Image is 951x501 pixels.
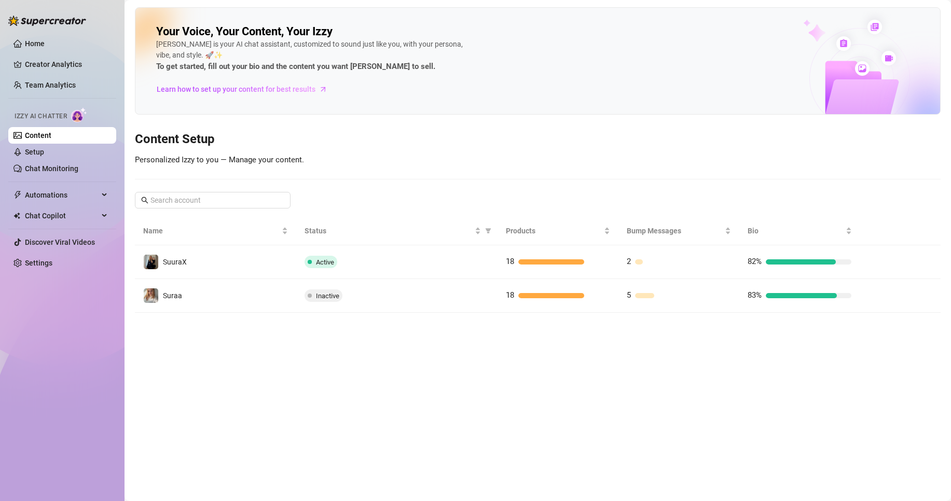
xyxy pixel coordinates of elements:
span: Products [506,225,602,236]
strong: To get started, fill out your bio and the content you want [PERSON_NAME] to sell. [156,62,435,71]
span: Bio [748,225,844,236]
img: Chat Copilot [13,212,20,219]
th: Products [498,217,618,245]
img: SuuraX [144,255,158,269]
span: Izzy AI Chatter [15,112,67,121]
span: Active [316,258,334,266]
th: Bio [739,217,860,245]
iframe: Intercom live chat [916,466,941,491]
a: Team Analytics [25,81,76,89]
span: Status [305,225,473,236]
span: 82% [748,257,762,266]
span: SuuraX [163,258,187,266]
a: Settings [25,259,52,267]
span: Name [143,225,280,236]
span: Chat Copilot [25,207,99,224]
a: Home [25,39,45,48]
img: AI Chatter [71,107,87,122]
span: arrow-right [318,84,328,94]
h3: Content Setup [135,131,941,148]
span: thunderbolt [13,191,22,199]
span: Bump Messages [627,225,723,236]
a: Content [25,131,51,140]
img: Suraa [144,288,158,303]
input: Search account [150,194,276,206]
span: Automations [25,187,99,203]
a: Learn how to set up your content for best results [156,81,335,98]
span: Learn how to set up your content for best results [157,83,315,95]
img: logo-BBDzfeDw.svg [8,16,86,26]
span: Inactive [316,292,339,300]
span: filter [483,223,493,239]
a: Discover Viral Videos [25,238,95,246]
h2: Your Voice, Your Content, Your Izzy [156,24,333,39]
span: filter [485,228,491,234]
span: 18 [506,257,514,266]
span: Suraa [163,291,182,300]
a: Setup [25,148,44,156]
span: Personalized Izzy to you — Manage your content. [135,155,304,164]
span: search [141,197,148,204]
span: 2 [627,257,631,266]
span: 83% [748,290,762,300]
img: ai-chatter-content-library-cLFOSyPT.png [779,8,940,114]
span: 5 [627,290,631,300]
a: Creator Analytics [25,56,108,73]
div: [PERSON_NAME] is your AI chat assistant, customized to sound just like you, with your persona, vi... [156,39,467,73]
th: Name [135,217,296,245]
th: Bump Messages [618,217,739,245]
a: Chat Monitoring [25,164,78,173]
th: Status [296,217,498,245]
span: 18 [506,290,514,300]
